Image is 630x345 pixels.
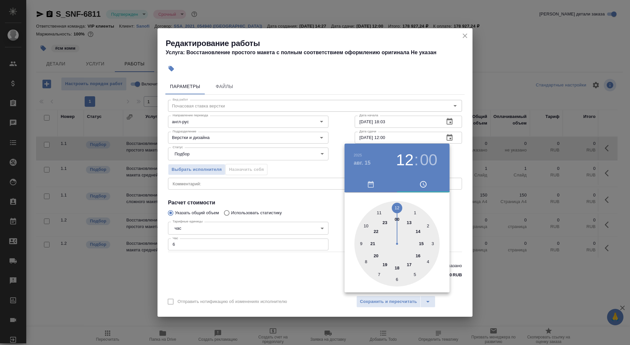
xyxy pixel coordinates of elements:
[396,151,413,169] button: 12
[420,151,437,169] button: 00
[354,159,370,167] button: авг. 15
[354,153,362,157] button: 2025
[414,151,418,169] h3: :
